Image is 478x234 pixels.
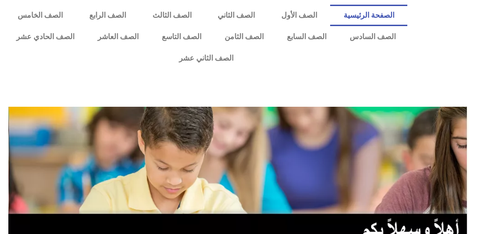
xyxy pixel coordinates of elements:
a: الصف الثاني عشر [5,48,407,69]
a: الصف الثامن [213,26,275,48]
a: الصفحة الرئيسية [330,5,407,26]
a: الصف الحادي عشر [5,26,86,48]
a: الصف الثالث [139,5,205,26]
a: الصف السابع [275,26,338,48]
a: الصف التاسع [150,26,213,48]
a: الصف العاشر [86,26,150,48]
a: الصف الخامس [5,5,76,26]
a: الصف الرابع [76,5,139,26]
a: الصف السادس [338,26,407,48]
a: الصف الثاني [205,5,268,26]
a: الصف الأول [268,5,331,26]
